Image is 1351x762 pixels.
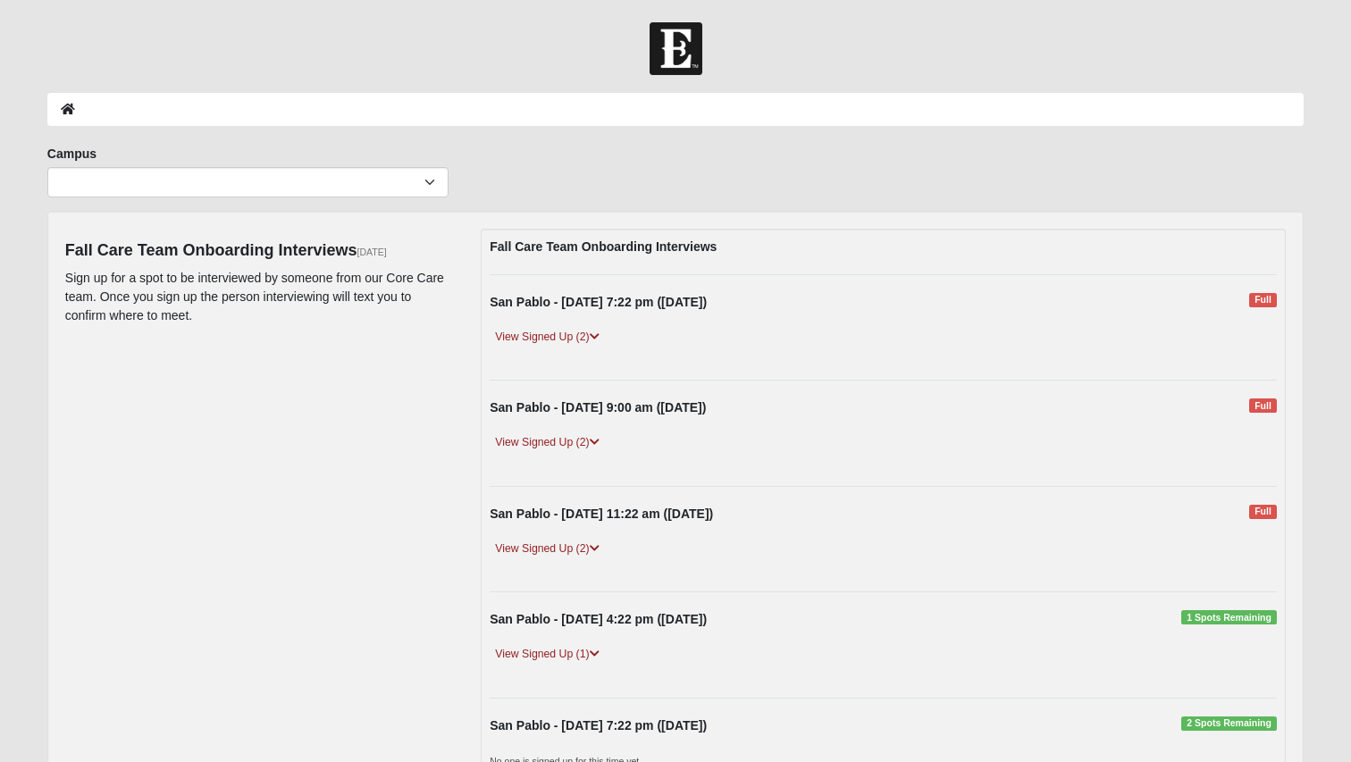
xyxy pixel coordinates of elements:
[490,612,707,626] strong: San Pablo - [DATE] 4:22 pm ([DATE])
[490,433,604,452] a: View Signed Up (2)
[357,247,387,257] small: [DATE]
[490,239,717,254] strong: Fall Care Team Onboarding Interviews
[1249,293,1277,307] span: Full
[650,22,702,75] img: Church of Eleven22 Logo
[490,718,707,733] strong: San Pablo - [DATE] 7:22 pm ([DATE])
[65,241,454,261] h4: Fall Care Team Onboarding Interviews
[490,400,706,414] strong: San Pablo - [DATE] 9:00 am ([DATE])
[490,540,604,558] a: View Signed Up (2)
[65,269,454,325] p: Sign up for a spot to be interviewed by someone from our Core Care team. Once you sign up the per...
[490,645,604,664] a: View Signed Up (1)
[490,328,604,347] a: View Signed Up (2)
[1249,505,1277,519] span: Full
[490,295,707,309] strong: San Pablo - [DATE] 7:22 pm ([DATE])
[490,507,713,521] strong: San Pablo - [DATE] 11:22 am ([DATE])
[1249,398,1277,413] span: Full
[1181,716,1277,731] span: 2 Spots Remaining
[47,145,96,163] label: Campus
[1181,610,1277,624] span: 1 Spots Remaining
